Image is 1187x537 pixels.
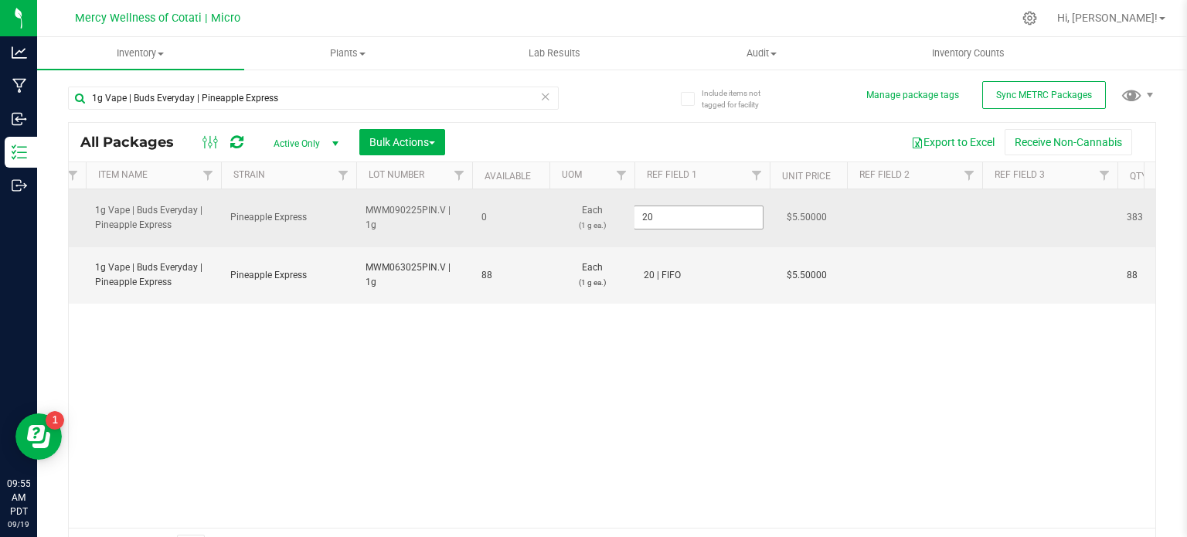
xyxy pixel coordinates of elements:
[80,134,189,151] span: All Packages
[369,169,424,180] a: Lot Number
[658,46,864,60] span: Audit
[37,46,244,60] span: Inventory
[1020,11,1039,25] div: Manage settings
[996,90,1092,100] span: Sync METRC Packages
[245,46,451,60] span: Plants
[1057,12,1158,24] span: Hi, [PERSON_NAME]!
[782,171,831,182] a: Unit Price
[562,169,582,180] a: UOM
[366,260,463,290] span: MWM063025PIN.V | 1g
[481,210,540,225] span: 0
[68,87,559,110] input: Search Package ID, Item Name, SKU, Lot or Part Number...
[559,218,625,233] p: (1 g ea.)
[540,87,551,107] span: Clear
[866,89,959,102] button: Manage package tags
[485,171,531,182] a: Available
[12,45,27,60] inline-svg: Analytics
[331,162,356,189] a: Filter
[644,268,760,283] span: 20 | FIFO
[196,162,221,189] a: Filter
[1130,171,1147,182] a: Qty
[911,46,1025,60] span: Inventory Counts
[982,81,1106,109] button: Sync METRC Packages
[1127,210,1185,225] span: 383
[859,169,910,180] a: Ref Field 2
[609,162,634,189] a: Filter
[233,169,265,180] a: Strain
[46,411,64,430] iframe: Resource center unread badge
[95,260,212,290] span: 1g Vape | Buds Everyday | Pineapple Express
[901,129,1005,155] button: Export to Excel
[1092,162,1117,189] a: Filter
[37,37,244,70] a: Inventory
[359,129,445,155] button: Bulk Actions
[7,518,30,530] p: 09/19
[366,203,463,233] span: MWM090225PIN.V | 1g
[702,87,779,110] span: Include items not tagged for facility
[7,477,30,518] p: 09:55 AM PDT
[244,37,451,70] a: Plants
[658,37,865,70] a: Audit
[98,169,148,180] a: Item Name
[559,260,625,290] span: Each
[95,203,212,233] span: 1g Vape | Buds Everyday | Pineapple Express
[1127,268,1185,283] span: 88
[865,37,1072,70] a: Inventory Counts
[995,169,1045,180] a: Ref Field 3
[12,111,27,127] inline-svg: Inbound
[634,206,764,229] input: ref_field_1
[779,206,835,229] span: $5.50000
[1005,129,1132,155] button: Receive Non-Cannabis
[12,144,27,160] inline-svg: Inventory
[12,178,27,193] inline-svg: Outbound
[60,162,86,189] a: Filter
[447,162,472,189] a: Filter
[559,275,625,290] p: (1 g ea.)
[744,162,770,189] a: Filter
[12,78,27,93] inline-svg: Manufacturing
[230,268,347,283] span: Pineapple Express
[15,413,62,460] iframe: Resource center
[369,136,435,148] span: Bulk Actions
[75,12,240,25] span: Mercy Wellness of Cotati | Micro
[481,268,540,283] span: 88
[647,169,697,180] a: Ref Field 1
[779,264,835,287] span: $5.50000
[957,162,982,189] a: Filter
[230,210,347,225] span: Pineapple Express
[559,203,625,233] span: Each
[451,37,658,70] a: Lab Results
[508,46,601,60] span: Lab Results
